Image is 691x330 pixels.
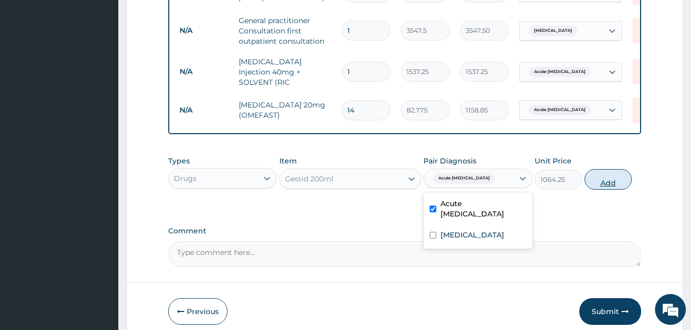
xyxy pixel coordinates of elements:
[535,156,572,166] label: Unit Price
[440,230,504,240] label: [MEDICAL_DATA]
[529,105,591,115] span: Acute [MEDICAL_DATA]
[174,21,234,40] td: N/A
[168,227,641,235] label: Comment
[174,62,234,81] td: N/A
[169,5,193,30] div: Minimize live chat window
[19,51,42,77] img: d_794563401_company_1708531726252_794563401
[529,26,577,36] span: [MEDICAL_DATA]
[423,156,476,166] label: Pair Diagnosis
[584,169,632,190] button: Add
[529,67,591,77] span: Acute [MEDICAL_DATA]
[279,156,297,166] label: Item
[579,298,641,325] button: Submit
[5,221,196,256] textarea: Type your message and hit 'Enter'
[168,298,227,325] button: Previous
[234,95,336,125] td: [MEDICAL_DATA] 20mg (OMEFAST)
[433,173,495,184] span: Acute [MEDICAL_DATA]
[168,157,190,166] label: Types
[60,99,142,203] span: We're online!
[54,58,173,71] div: Chat with us now
[174,101,234,120] td: N/A
[234,51,336,93] td: [MEDICAL_DATA] Injection 40mg + SOLVENT (RIC
[440,198,526,219] label: Acute [MEDICAL_DATA]
[174,173,197,184] div: Drugs
[285,174,333,184] div: Gestid 200ml
[234,10,336,51] td: General practitioner Consultation first outpatient consultation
